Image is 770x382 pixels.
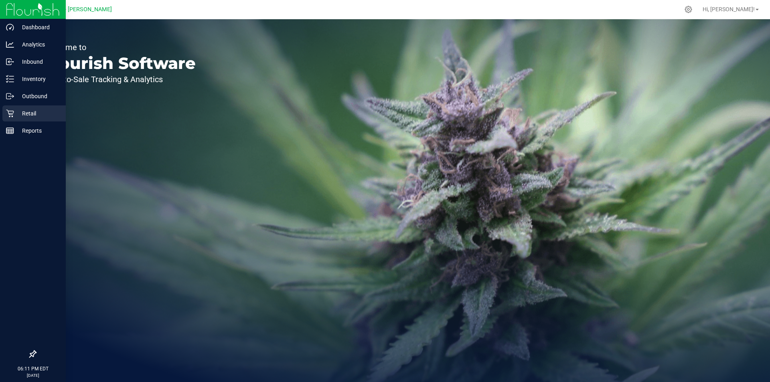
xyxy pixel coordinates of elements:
p: Inbound [14,57,62,67]
span: GA4 - [PERSON_NAME] [52,6,112,13]
inline-svg: Retail [6,109,14,117]
p: Welcome to [43,43,196,51]
p: Outbound [14,91,62,101]
inline-svg: Reports [6,127,14,135]
inline-svg: Analytics [6,40,14,49]
div: Manage settings [683,6,693,13]
inline-svg: Outbound [6,92,14,100]
inline-svg: Inbound [6,58,14,66]
span: Hi, [PERSON_NAME]! [703,6,755,12]
p: Retail [14,109,62,118]
p: Analytics [14,40,62,49]
inline-svg: Dashboard [6,23,14,31]
p: Seed-to-Sale Tracking & Analytics [43,75,196,83]
p: Dashboard [14,22,62,32]
inline-svg: Inventory [6,75,14,83]
p: Flourish Software [43,55,196,71]
p: [DATE] [4,372,62,378]
p: Inventory [14,74,62,84]
p: Reports [14,126,62,135]
p: 06:11 PM EDT [4,365,62,372]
